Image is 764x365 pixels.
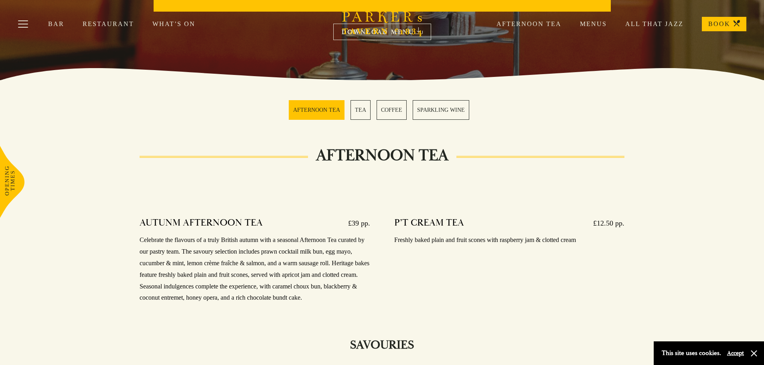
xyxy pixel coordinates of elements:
[662,347,721,359] p: This site uses cookies.
[750,349,758,357] button: Close and accept
[377,100,407,120] a: 3 / 4
[394,234,625,246] p: Freshly baked plain and fruit scones with raspberry jam & clotted cream
[340,217,370,230] p: £39 pp.
[140,217,263,230] h4: AUTUNM AFTERNOON TEA
[289,100,345,120] a: 1 / 4
[413,100,469,120] a: 4 / 4
[308,146,456,165] h2: AFTERNOON TEA
[727,349,744,357] button: Accept
[394,217,464,230] h4: P’T CREAM TEA
[342,338,422,352] h2: SAVOURIES
[351,100,371,120] a: 2 / 4
[140,234,370,304] p: Celebrate the flavours of a truly British autumn with a seasonal Afternoon Tea curated by our pas...
[585,217,624,230] p: £12.50 pp.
